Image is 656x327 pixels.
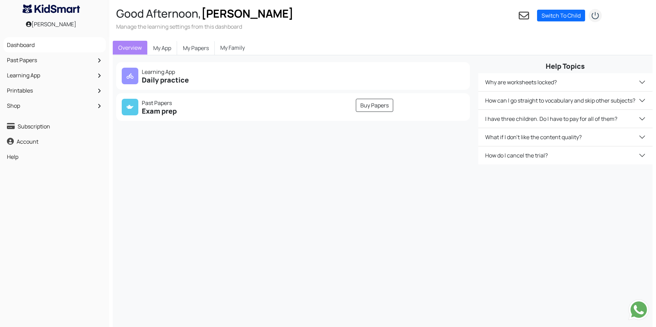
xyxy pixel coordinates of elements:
[113,41,147,55] a: Overview
[5,100,104,112] a: Shop
[478,62,653,70] h5: Help Topics
[122,68,289,76] p: Learning App
[478,73,653,91] button: Why are worksheets locked?
[215,41,250,55] a: My Family
[478,128,653,146] button: What if I don't like the content quality?
[201,6,294,21] span: [PERSON_NAME]
[5,121,104,132] a: Subscription
[122,99,289,107] p: Past Papers
[5,54,104,66] a: Past Papers
[5,69,104,81] a: Learning App
[478,146,653,164] button: How do I cancel the trial?
[5,85,104,96] a: Printables
[5,39,104,51] a: Dashboard
[5,136,104,147] a: Account
[122,76,289,84] h5: Daily practice
[116,7,294,20] h2: Good Afternoon,
[22,4,80,13] img: KidSmart logo
[122,107,289,115] h5: Exam prep
[116,23,294,30] h3: Manage the learning settings from this dashboard
[588,9,602,22] img: logout2.png
[628,299,649,320] img: Send whatsapp message to +442080035976
[537,10,585,21] a: Switch To Child
[478,110,653,128] button: I have three children. Do I have to pay for all of them?
[147,41,177,55] a: My App
[5,151,104,163] a: Help
[478,92,653,109] button: How can I go straight to vocabulary and skip other subjects?
[356,99,393,112] a: Buy Papers
[177,41,215,55] a: My Papers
